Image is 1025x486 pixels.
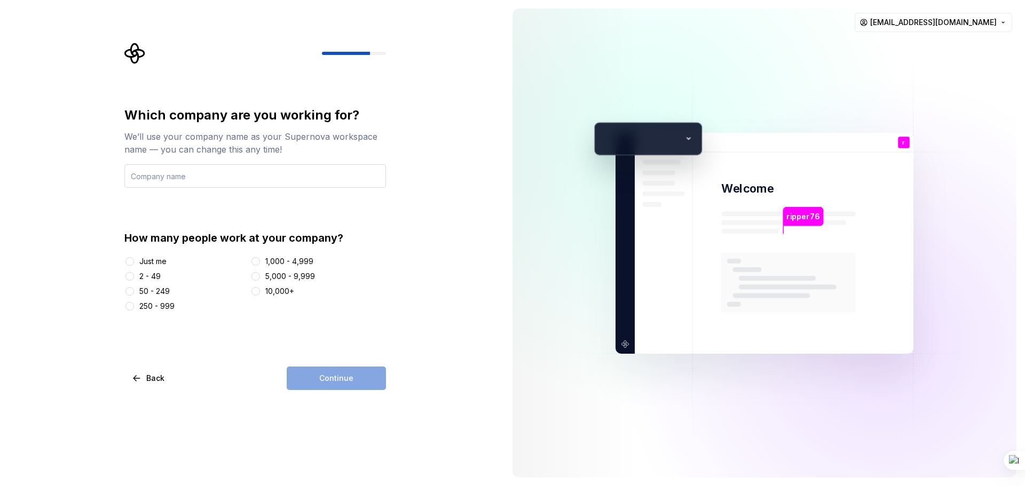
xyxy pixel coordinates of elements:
div: Which company are you working for? [124,107,386,124]
button: Back [124,367,174,390]
svg: Supernova Logo [124,43,146,64]
p: ripper76 [786,210,819,222]
span: Back [146,373,164,384]
div: 10,000+ [265,286,294,297]
div: 250 - 999 [139,301,175,312]
span: [EMAIL_ADDRESS][DOMAIN_NAME] [870,17,997,28]
div: 2 - 49 [139,271,161,282]
div: 50 - 249 [139,286,170,297]
div: 5,000 - 9,999 [265,271,315,282]
div: How many people work at your company? [124,230,386,245]
button: [EMAIL_ADDRESS][DOMAIN_NAME] [855,13,1012,32]
div: We’ll use your company name as your Supernova workspace name — you can change this any time! [124,130,386,156]
p: r [902,139,905,145]
div: Just me [139,256,167,267]
div: 1,000 - 4,999 [265,256,313,267]
input: Company name [124,164,386,188]
p: Welcome [721,181,774,196]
